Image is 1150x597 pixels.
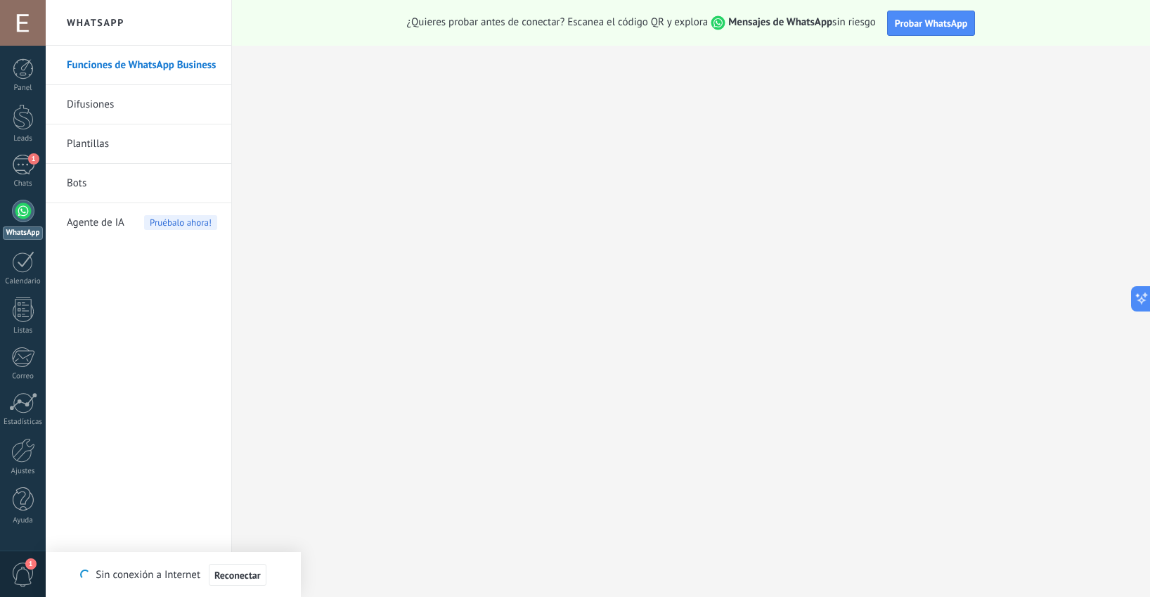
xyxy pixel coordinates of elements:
a: Bots [67,164,217,203]
button: Reconectar [209,564,266,586]
span: Reconectar [214,570,261,580]
button: Probar WhatsApp [887,11,976,36]
li: Agente de IA [46,203,231,242]
span: 1 [28,153,39,165]
div: Ajustes [3,467,44,476]
span: Pruébalo ahora! [144,215,217,230]
li: Funciones de WhatsApp Business [46,46,231,85]
a: Plantillas [67,124,217,164]
div: WhatsApp [3,226,43,240]
div: Correo [3,372,44,381]
div: Estadísticas [3,418,44,427]
div: Sin conexión a Internet [80,563,266,586]
a: Difusiones [67,85,217,124]
li: Bots [46,164,231,203]
div: Listas [3,326,44,335]
div: Leads [3,134,44,143]
strong: Mensajes de WhatsApp [728,15,832,29]
div: Chats [3,179,44,188]
div: Ayuda [3,516,44,525]
span: Agente de IA [67,203,124,243]
div: Panel [3,84,44,93]
div: Calendario [3,277,44,286]
li: Plantillas [46,124,231,164]
a: Agente de IAPruébalo ahora! [67,203,217,243]
span: Probar WhatsApp [895,17,968,30]
a: Funciones de WhatsApp Business [67,46,217,85]
span: 1 [25,558,37,570]
span: ¿Quieres probar antes de conectar? Escanea el código QR y explora sin riesgo [407,15,876,30]
li: Difusiones [46,85,231,124]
